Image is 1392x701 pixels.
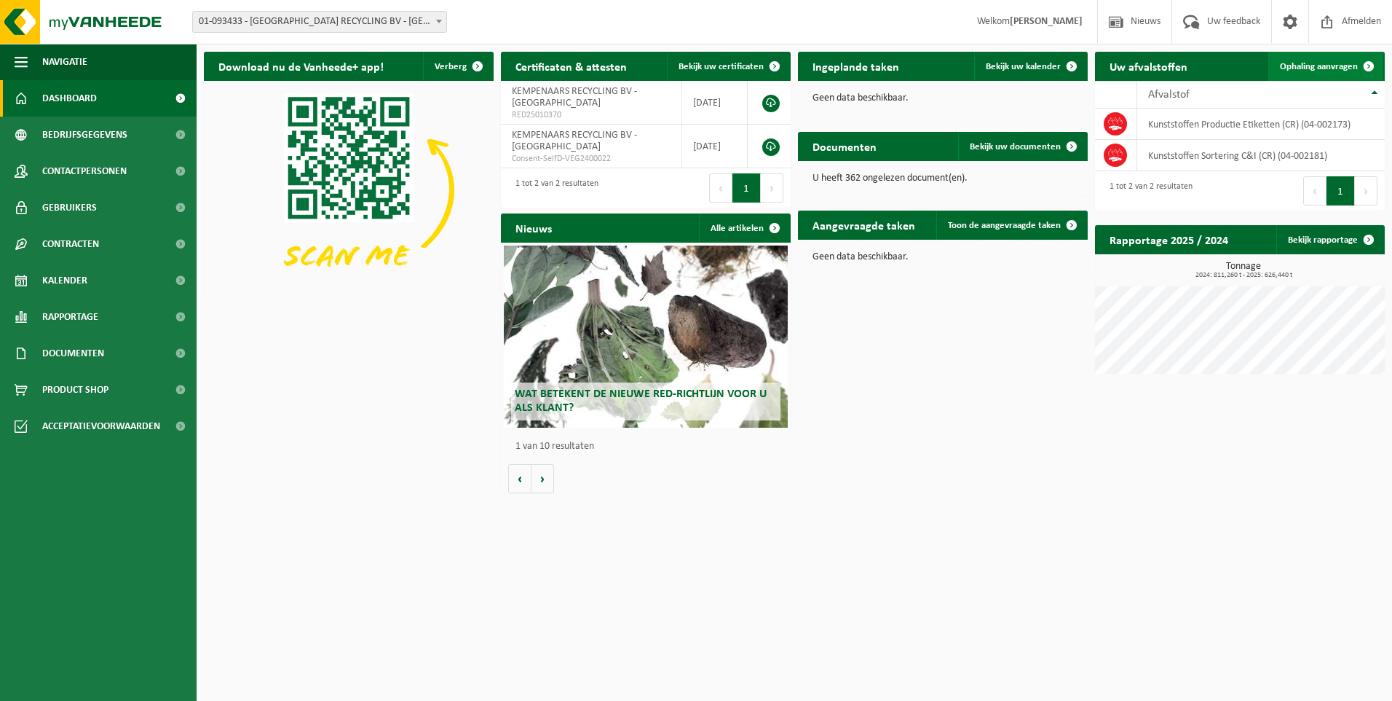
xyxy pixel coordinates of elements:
[761,173,783,203] button: Next
[42,226,99,262] span: Contracten
[193,12,446,32] span: 01-093433 - KEMPENAARS RECYCLING BV - ROOSENDAAL
[42,372,108,408] span: Product Shop
[1303,176,1326,205] button: Previous
[42,44,87,80] span: Navigatie
[1148,89,1190,101] span: Afvalstof
[1268,52,1383,81] a: Ophaling aanvragen
[531,464,554,493] button: Volgende
[1326,176,1355,205] button: 1
[936,211,1086,240] a: Toon de aangevraagde taken
[1095,225,1243,254] h2: Rapportage 2025 / 2024
[192,11,447,33] span: 01-093433 - KEMPENAARS RECYCLING BV - ROOSENDAAL
[423,52,492,81] button: Verberg
[512,86,637,109] span: KEMPENAARS RECYCLING BV - [GEOGRAPHIC_DATA]
[42,80,97,117] span: Dashboard
[204,81,494,299] img: Download de VHEPlus App
[798,211,930,239] h2: Aangevraagde taken
[42,299,98,335] span: Rapportage
[1137,109,1385,140] td: Kunststoffen Productie Etiketten (CR) (04-002173)
[970,142,1061,152] span: Bekijk uw documenten
[512,109,671,121] span: RED25010370
[42,189,97,226] span: Gebruikers
[958,132,1086,161] a: Bekijk uw documenten
[1102,262,1385,279] h3: Tonnage
[812,93,1073,103] p: Geen data beschikbaar.
[504,246,788,428] a: Wat betekent de nieuwe RED-richtlijn voor u als klant?
[1102,272,1385,279] span: 2024: 811,260 t - 2025: 626,440 t
[679,62,764,71] span: Bekijk uw certificaten
[974,52,1086,81] a: Bekijk uw kalender
[1010,16,1083,27] strong: [PERSON_NAME]
[435,62,467,71] span: Verberg
[1276,225,1383,254] a: Bekijk rapportage
[1355,176,1377,205] button: Next
[1137,140,1385,171] td: Kunststoffen Sortering C&I (CR) (04-002181)
[204,52,398,80] h2: Download nu de Vanheede+ app!
[986,62,1061,71] span: Bekijk uw kalender
[508,172,598,204] div: 1 tot 2 van 2 resultaten
[732,173,761,203] button: 1
[682,81,748,125] td: [DATE]
[42,153,127,189] span: Contactpersonen
[42,262,87,299] span: Kalender
[798,52,914,80] h2: Ingeplande taken
[508,464,531,493] button: Vorige
[501,214,566,242] h2: Nieuws
[812,252,1073,262] p: Geen data beschikbaar.
[1280,62,1358,71] span: Ophaling aanvragen
[667,52,789,81] a: Bekijk uw certificaten
[1102,175,1193,207] div: 1 tot 2 van 2 resultaten
[42,335,104,372] span: Documenten
[42,408,160,445] span: Acceptatievoorwaarden
[1095,52,1202,80] h2: Uw afvalstoffen
[501,52,641,80] h2: Certificaten & attesten
[798,132,891,160] h2: Documenten
[515,442,783,452] p: 1 van 10 resultaten
[709,173,732,203] button: Previous
[42,117,127,153] span: Bedrijfsgegevens
[682,125,748,168] td: [DATE]
[512,153,671,165] span: Consent-SelfD-VEG2400022
[699,214,789,243] a: Alle artikelen
[515,388,767,414] span: Wat betekent de nieuwe RED-richtlijn voor u als klant?
[512,130,637,152] span: KEMPENAARS RECYCLING BV - [GEOGRAPHIC_DATA]
[812,173,1073,184] p: U heeft 362 ongelezen document(en).
[948,221,1061,230] span: Toon de aangevraagde taken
